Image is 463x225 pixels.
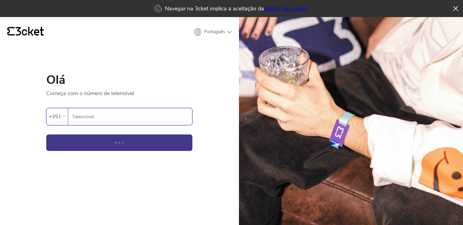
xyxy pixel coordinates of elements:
[72,108,192,125] input: Telemóvel
[7,27,44,37] a: {' '}
[46,134,192,151] button: Continuar
[165,5,308,12] p: Navegar na 3cket implica a aceitação da
[68,108,192,125] label: Telemóvel
[46,86,192,97] p: Começa com o número de telemóvel
[46,74,192,86] h1: Olá
[49,112,61,121] div: +351
[264,5,308,12] a: política de cookies
[7,27,15,36] g: {' '}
